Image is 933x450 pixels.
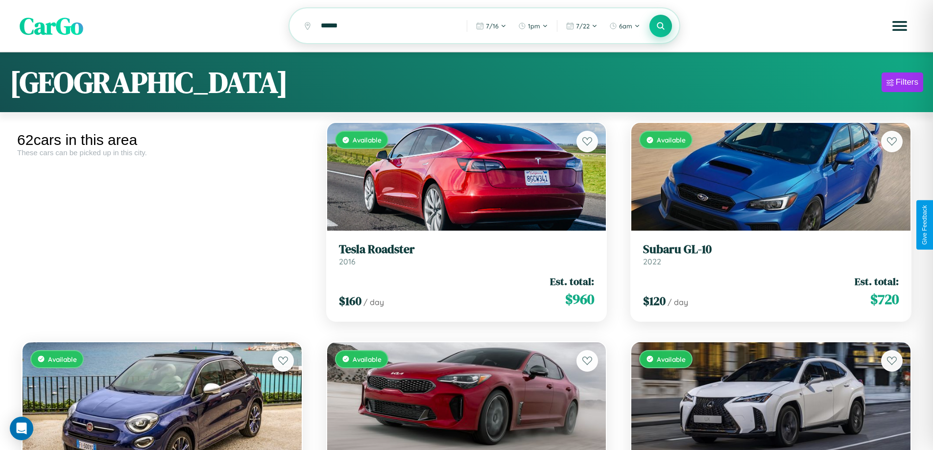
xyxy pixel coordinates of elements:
[619,22,632,30] span: 6am
[643,242,899,266] a: Subaru GL-102022
[921,205,928,245] div: Give Feedback
[17,132,307,148] div: 62 cars in this area
[550,274,594,288] span: Est. total:
[657,355,686,363] span: Available
[339,242,595,257] h3: Tesla Roadster
[886,12,913,40] button: Open menu
[486,22,499,30] span: 7 / 16
[353,136,382,144] span: Available
[48,355,77,363] span: Available
[10,417,33,440] div: Open Intercom Messenger
[561,18,602,34] button: 7/22
[471,18,511,34] button: 7/16
[882,72,923,92] button: Filters
[513,18,553,34] button: 1pm
[17,148,307,157] div: These cars can be picked up in this city.
[10,62,288,102] h1: [GEOGRAPHIC_DATA]
[855,274,899,288] span: Est. total:
[643,242,899,257] h3: Subaru GL-10
[363,297,384,307] span: / day
[576,22,590,30] span: 7 / 22
[353,355,382,363] span: Available
[657,136,686,144] span: Available
[870,289,899,309] span: $ 720
[339,257,356,266] span: 2016
[604,18,645,34] button: 6am
[528,22,540,30] span: 1pm
[896,77,918,87] div: Filters
[668,297,688,307] span: / day
[20,10,83,42] span: CarGo
[339,293,361,309] span: $ 160
[643,293,666,309] span: $ 120
[339,242,595,266] a: Tesla Roadster2016
[643,257,661,266] span: 2022
[565,289,594,309] span: $ 960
